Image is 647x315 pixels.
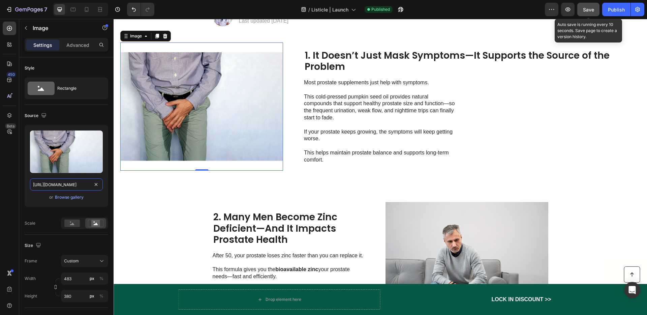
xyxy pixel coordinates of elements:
[5,123,16,129] div: Beta
[33,24,90,32] p: Image
[64,258,79,264] span: Custom
[61,273,108,285] input: px%
[583,7,594,12] span: Save
[25,220,35,226] div: Scale
[97,292,105,300] button: px
[88,275,96,283] button: %
[88,292,96,300] button: %
[99,293,103,299] div: %
[30,178,103,191] input: https://example.com/image.jpg
[15,14,30,20] div: Image
[602,3,630,16] button: Publish
[608,6,625,13] div: Publish
[90,293,94,299] div: px
[347,272,469,290] a: LOCK IN DISCOUNT >>
[61,255,108,267] button: Custom
[90,276,94,282] div: px
[99,276,103,282] div: %
[152,278,188,283] div: Drop element here
[308,6,310,13] span: /
[25,258,37,264] label: Frame
[99,192,251,227] h2: 2. Many Men Become Zinc Deficient—And It Impacts Prostate Health
[378,277,438,284] p: LOCK IN DISCOUNT >>
[25,65,34,71] div: Style
[272,173,435,302] img: gempages_575007621673648927-5cd15dee-69f3-4275-8a58-010a0c4b7e67.png
[25,241,42,250] div: Size
[190,60,342,67] p: Most prostate supplements just help with symptoms.
[127,3,154,16] div: Undo/Redo
[7,24,170,152] img: gempages_575007621673648927-c70461bb-d480-4e21-9559-af8fd668629c.png
[55,194,84,201] button: Browse gallery
[190,131,342,145] p: This helps maintain prostate balance and supports long-term comfort.
[577,3,599,16] button: Save
[190,110,342,124] p: If your prostate keeps growing, the symptoms will keep getting worse.
[57,81,98,96] div: Rectangle
[624,282,640,298] div: Open Intercom Messenger
[3,3,50,16] button: 7
[311,6,348,13] span: Listicle | Launch
[114,19,647,315] iframe: Design area
[44,5,47,13] p: 7
[162,248,205,253] strong: bioavailable zinc
[49,193,53,201] span: or
[25,111,48,120] div: Source
[99,247,250,261] p: This formula gives you the your prostate needs—fast and efficiently.
[30,131,103,173] img: preview-image
[190,75,342,103] p: This cold-pressed pumpkin seed oil provides natural compounds that support healthy prostate size ...
[33,41,52,49] p: Settings
[371,6,390,12] span: Published
[97,275,105,283] button: px
[99,233,250,240] p: After 50, your prostate loses zinc faster than you can replace it.
[6,72,16,77] div: 450
[61,290,108,302] input: px%
[25,293,37,299] label: Height
[66,41,89,49] p: Advanced
[25,276,36,282] label: Width
[190,30,527,54] h2: 1. It Doesn’t Just Mask Symptoms—It Supports the Source of the Problem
